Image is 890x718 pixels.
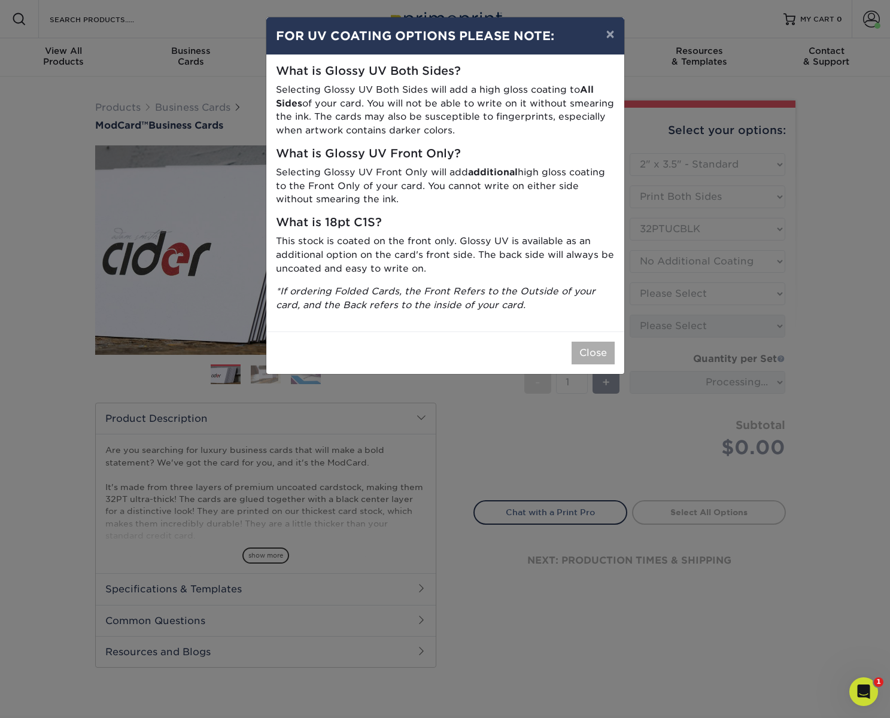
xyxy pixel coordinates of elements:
[276,65,615,78] h5: What is Glossy UV Both Sides?
[596,17,624,51] button: ×
[276,147,615,161] h5: What is Glossy UV Front Only?
[276,84,594,109] strong: All Sides
[572,342,615,364] button: Close
[276,166,615,206] p: Selecting Glossy UV Front Only will add high gloss coating to the Front Only of your card. You ca...
[276,83,615,138] p: Selecting Glossy UV Both Sides will add a high gloss coating to of your card. You will not be abl...
[276,216,615,230] h5: What is 18pt C1S?
[874,677,883,687] span: 1
[849,677,878,706] iframe: Intercom live chat
[276,27,615,45] h4: FOR UV COATING OPTIONS PLEASE NOTE:
[276,285,596,311] i: *If ordering Folded Cards, the Front Refers to the Outside of your card, and the Back refers to t...
[276,235,615,275] p: This stock is coated on the front only. Glossy UV is available as an additional option on the car...
[468,166,518,178] strong: additional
